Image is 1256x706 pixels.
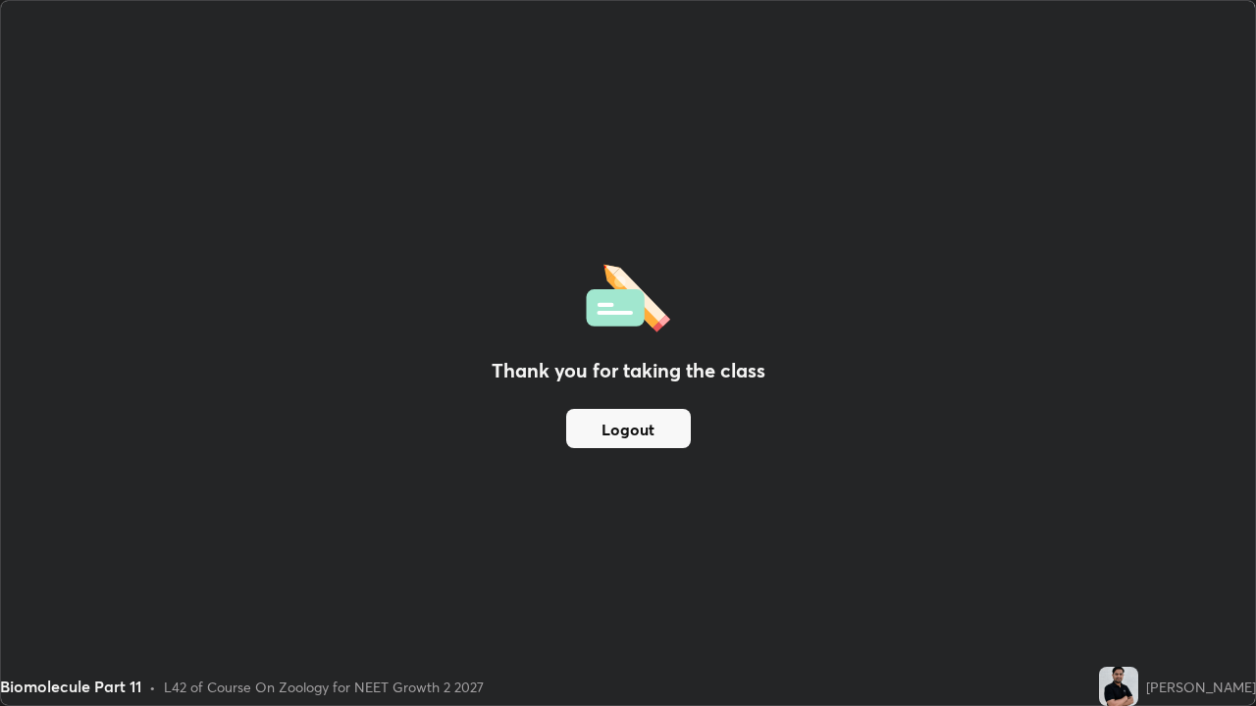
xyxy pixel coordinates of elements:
div: • [149,677,156,697]
div: [PERSON_NAME] [1146,677,1256,697]
img: offlineFeedback.1438e8b3.svg [586,258,670,332]
div: L42 of Course On Zoology for NEET Growth 2 2027 [164,677,484,697]
h2: Thank you for taking the class [492,356,765,385]
button: Logout [566,409,691,448]
img: a7d7a7f8ab824ab18d222bb0c4e100d1.jpg [1099,667,1138,706]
